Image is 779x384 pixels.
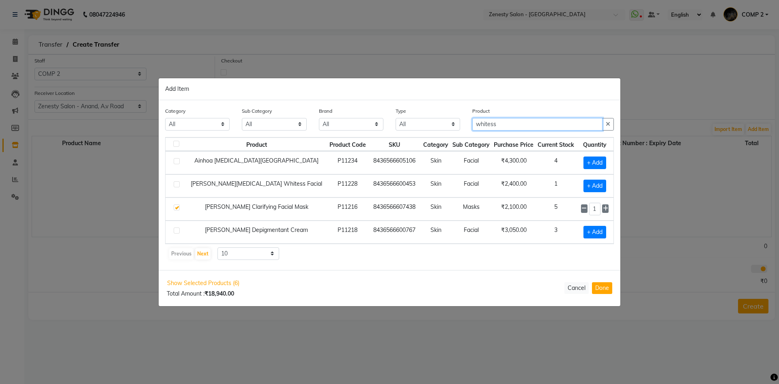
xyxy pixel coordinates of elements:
th: Current Stock [536,137,576,151]
input: Search or Scan Product [472,118,603,131]
td: [PERSON_NAME] Clarifying Facial Mask [185,197,327,221]
span: + Add [583,157,606,169]
div: Add Item [159,78,620,100]
button: Done [592,282,612,294]
td: P11216 [327,197,368,221]
th: Product [185,137,327,151]
td: [PERSON_NAME] Depigmentant Cream [185,221,327,244]
td: ₹3,050.00 [492,221,536,244]
td: Ainhoa [MEDICAL_DATA][GEOGRAPHIC_DATA] [185,151,327,174]
td: 5 [536,197,576,221]
td: ₹2,100.00 [492,197,536,221]
td: 1 [536,174,576,197]
td: Facial [450,151,492,174]
span: + Add [583,226,606,238]
span: + Add [583,180,606,192]
b: ₹18,940.00 [204,290,234,297]
span: Show Selected Products (6) [167,279,240,288]
td: P11234 [327,151,368,174]
span: Purchase Price [494,141,534,148]
label: Type [396,107,406,115]
th: Product Code [327,137,368,151]
td: [PERSON_NAME][MEDICAL_DATA] Whitess Facial [185,174,327,197]
td: Masks [450,197,492,221]
button: Cancel [564,282,589,294]
td: 8436566605106 [368,151,422,174]
th: SKU [368,137,422,151]
td: Skin [421,174,450,197]
th: Sub Category [450,137,492,151]
td: P11218 [327,221,368,244]
td: P11228 [327,174,368,197]
th: Quantity [576,137,613,151]
td: Skin [421,221,450,244]
label: Brand [319,107,332,115]
td: 8436566607438 [368,197,422,221]
td: 8436566600453 [368,174,422,197]
td: ₹2,400.00 [492,174,536,197]
td: 3 [536,221,576,244]
td: Skin [421,151,450,174]
td: ₹4,300.00 [492,151,536,174]
td: Facial [450,221,492,244]
td: 4 [536,151,576,174]
button: Next [195,248,211,260]
th: Category [421,137,450,151]
label: Sub Category [242,107,272,115]
label: Category [165,107,185,115]
td: 8436566600767 [368,221,422,244]
span: Total Amount : [167,290,234,297]
td: Facial [450,174,492,197]
td: Skin [421,197,450,221]
label: Product [472,107,490,115]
